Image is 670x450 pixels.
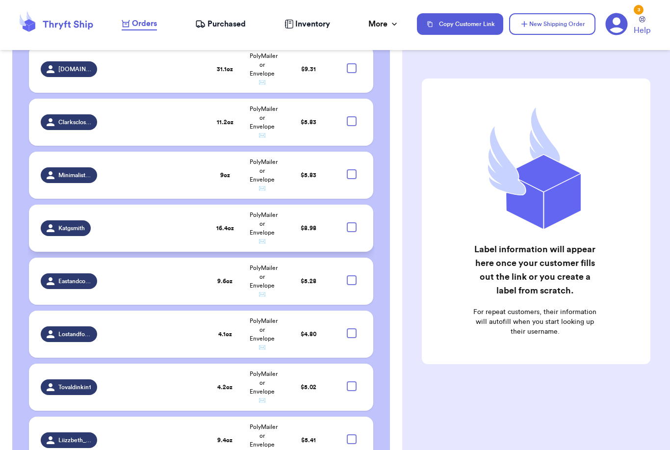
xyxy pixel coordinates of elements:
span: Help [634,25,650,36]
strong: 9 oz [220,172,230,178]
span: Liizzbeth_01 [58,436,91,444]
strong: 9.6 oz [217,278,232,284]
span: Tovaldinkin1 [58,383,91,391]
span: Minimalist.thrifts [58,171,91,179]
span: PolyMailer or Envelope ✉️ [250,53,278,85]
span: $ 5.41 [301,437,316,443]
span: Purchased [207,18,246,30]
h2: Label information will appear here once your customer fills out the link or you create a label fr... [472,242,598,297]
span: $ 5.83 [301,119,316,125]
span: PolyMailer or Envelope ✉️ [250,212,278,244]
div: 3 [634,5,644,15]
strong: 11.2 oz [217,119,233,125]
span: $ 4.80 [301,331,316,337]
span: Orders [132,18,157,29]
span: Eastandcothrift [58,277,91,285]
span: PolyMailer or Envelope ✉️ [250,371,278,403]
span: Clarksclosetconnection [58,118,91,126]
a: Help [634,16,650,36]
span: $ 9.31 [301,66,316,72]
strong: 31.1 oz [217,66,233,72]
a: 3 [605,13,628,35]
strong: 16.4 oz [216,225,234,231]
a: Inventory [284,18,330,30]
a: Purchased [195,18,246,30]
a: Orders [122,18,157,30]
span: $ 8.98 [301,225,316,231]
strong: 4.1 oz [218,331,232,337]
span: $ 5.83 [301,172,316,178]
span: PolyMailer or Envelope ✉️ [250,318,278,350]
p: For repeat customers, their information will autofill when you start looking up their username. [472,307,598,337]
span: $ 5.28 [301,278,316,284]
span: $ 5.02 [301,384,316,390]
span: Inventory [295,18,330,30]
button: Copy Customer Link [417,13,503,35]
span: PolyMailer or Envelope ✉️ [250,159,278,191]
span: Katgsmith [58,224,85,232]
strong: 4.2 oz [217,384,232,390]
span: PolyMailer or Envelope ✉️ [250,265,278,297]
button: New Shipping Order [509,13,595,35]
div: More [368,18,399,30]
span: PolyMailer or Envelope ✉️ [250,106,278,138]
span: Lostandfoundmn [58,330,91,338]
span: [DOMAIN_NAME]_vintage [58,65,91,73]
strong: 9.4 oz [217,437,232,443]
